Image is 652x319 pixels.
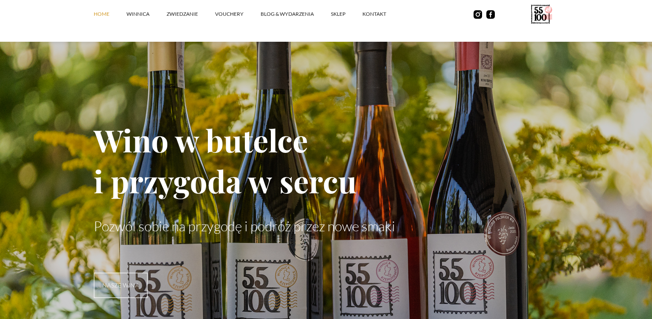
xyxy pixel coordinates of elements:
h1: Wino w butelce i przygoda w sercu [94,119,559,201]
a: nasze wina [94,273,148,298]
a: kontakt [362,1,403,27]
a: vouchery [215,1,261,27]
a: winnica [126,1,167,27]
a: Blog & Wydarzenia [261,1,331,27]
a: SKLEP [331,1,362,27]
a: ZWIEDZANIE [167,1,215,27]
a: Home [94,1,126,27]
p: Pozwól sobie na przygodę i podróż przez nowe smaki [94,218,559,234]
